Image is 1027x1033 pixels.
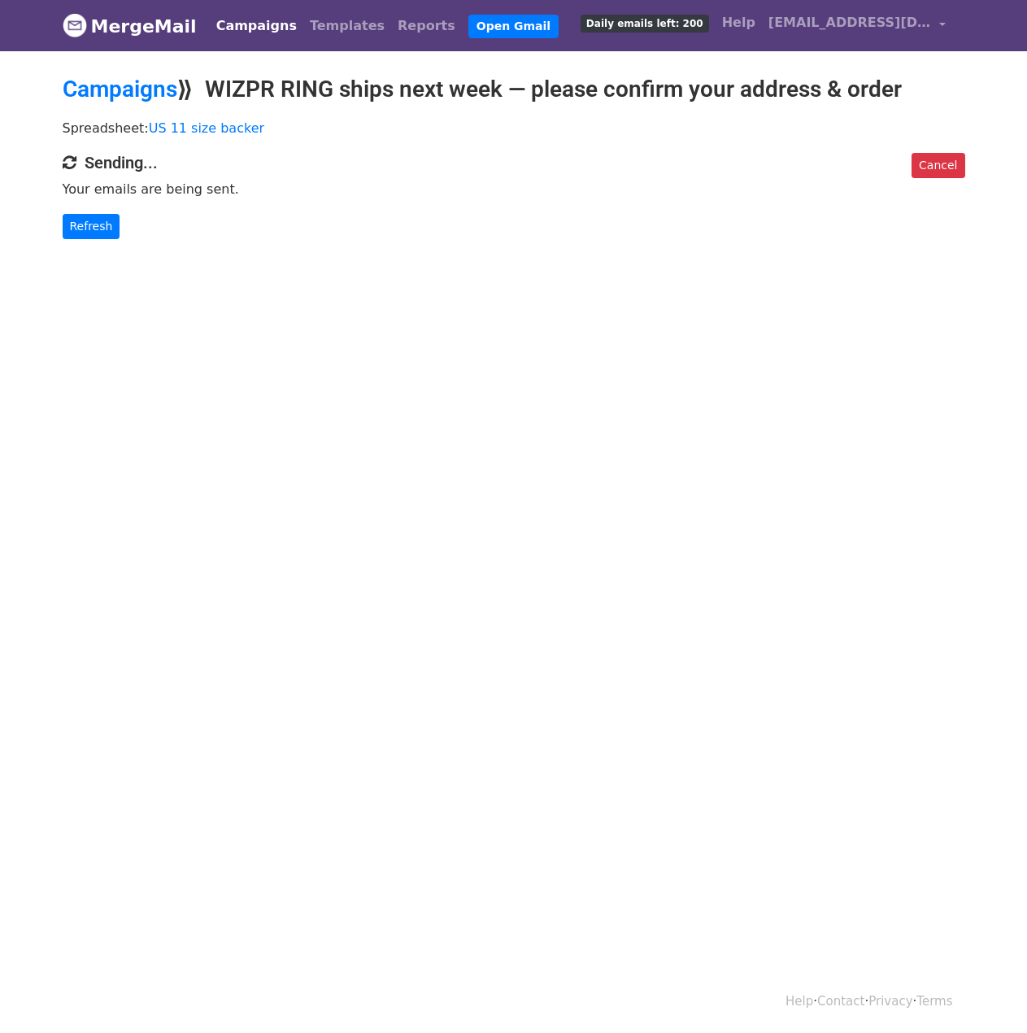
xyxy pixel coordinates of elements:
[63,13,87,37] img: MergeMail logo
[63,153,965,172] h4: Sending...
[63,76,965,103] h2: ⟫ WIZPR RING ships next week — please confirm your address & order
[716,7,762,39] a: Help
[468,15,559,38] a: Open Gmail
[391,10,462,42] a: Reports
[210,10,303,42] a: Campaigns
[868,994,912,1009] a: Privacy
[768,13,931,33] span: [EMAIL_ADDRESS][DOMAIN_NAME]
[63,120,965,137] p: Spreadsheet:
[303,10,391,42] a: Templates
[785,994,813,1009] a: Help
[63,214,120,239] a: Refresh
[817,994,864,1009] a: Contact
[63,181,965,198] p: Your emails are being sent.
[912,153,964,178] a: Cancel
[63,76,177,102] a: Campaigns
[581,15,709,33] span: Daily emails left: 200
[574,7,716,39] a: Daily emails left: 200
[916,994,952,1009] a: Terms
[762,7,952,45] a: [EMAIL_ADDRESS][DOMAIN_NAME]
[63,9,197,43] a: MergeMail
[149,120,264,136] a: US 11 size backer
